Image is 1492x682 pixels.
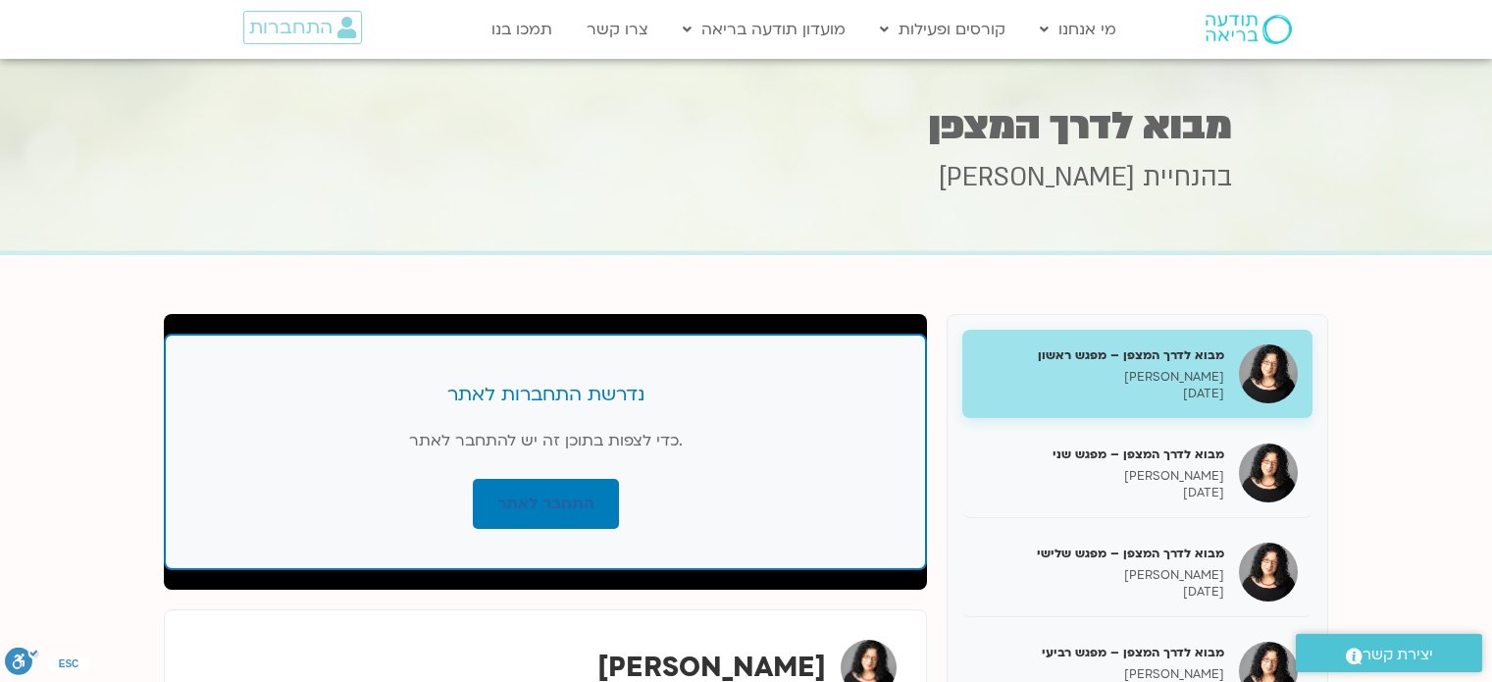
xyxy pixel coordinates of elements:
span: יצירת קשר [1363,642,1433,668]
a: מי אנחנו [1030,11,1126,48]
h5: מבוא לדרך המצפן – מפגש שני [977,446,1224,463]
a: התחבר לאתר [473,479,619,529]
p: [PERSON_NAME] [977,567,1224,584]
img: מבוא לדרך המצפן – מפגש ראשון [1239,344,1298,403]
a: צרו קשר [577,11,658,48]
p: [PERSON_NAME] [977,468,1224,485]
p: [DATE] [977,485,1224,501]
img: מבוא לדרך המצפן – מפגש שני [1239,444,1298,502]
p: [DATE] [977,584,1224,601]
p: כדי לצפות בתוכן זה יש להתחבר לאתר. [205,428,886,454]
a: תמכו בנו [482,11,562,48]
a: יצירת קשר [1296,634,1482,672]
a: קורסים ופעילות [870,11,1015,48]
p: [DATE] [977,386,1224,402]
img: תודעה בריאה [1206,15,1292,44]
a: התחברות [243,11,362,44]
h5: מבוא לדרך המצפן – מפגש שלישי [977,545,1224,562]
h5: מבוא לדרך המצפן – מפגש ראשון [977,346,1224,364]
h5: מבוא לדרך המצפן – מפגש רביעי [977,644,1224,661]
span: בהנחיית [1143,160,1232,195]
img: מבוא לדרך המצפן – מפגש שלישי [1239,543,1298,602]
span: התחברות [249,17,333,38]
h1: מבוא לדרך המצפן [261,107,1232,145]
a: מועדון תודעה בריאה [673,11,855,48]
h3: נדרשת התחברות לאתר [205,383,886,408]
p: [PERSON_NAME] [977,369,1224,386]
